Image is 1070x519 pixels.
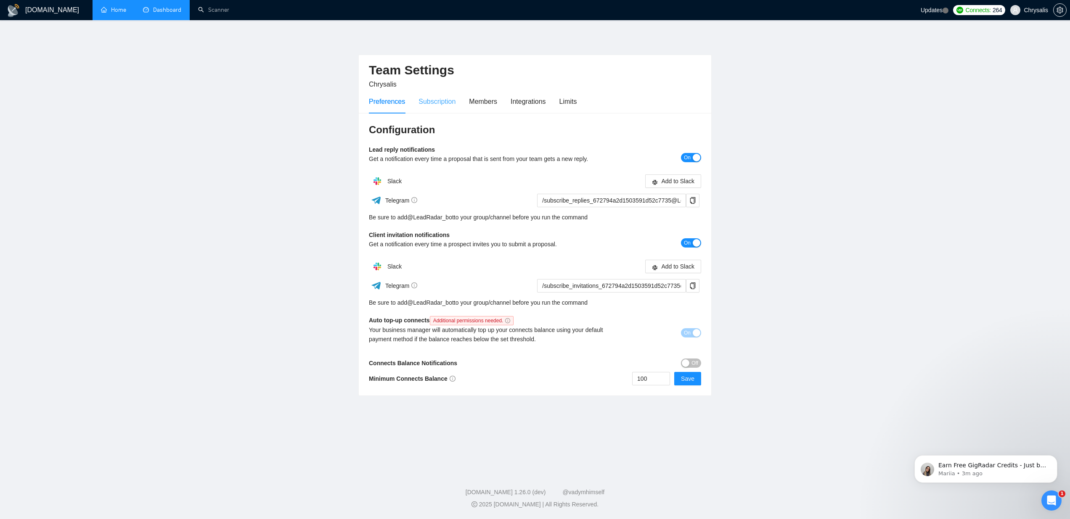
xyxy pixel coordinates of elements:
span: slack [652,264,658,271]
a: dashboardDashboard [143,6,181,13]
div: Members [469,96,497,107]
span: copy [686,282,699,289]
span: Save [681,374,694,383]
b: Auto top-up connects [369,317,517,324]
span: Chrysalis [369,81,397,88]
img: hpQkSZIkSZIkSZIkSZIkSZIkSZIkSZIkSZIkSZIkSZIkSZIkSZIkSZIkSZIkSZIkSZIkSZIkSZIkSZIkSZIkSZIkSZIkSZIkS... [369,258,386,275]
a: searchScanner [198,6,229,13]
button: slackAdd to Slack [645,174,701,188]
span: Slack [387,263,402,270]
a: @LeadRadar_bot [407,298,454,307]
button: copy [686,194,699,207]
img: upwork-logo.png [956,7,963,13]
span: info-circle [411,197,417,203]
div: Integrations [511,96,546,107]
span: Off [691,358,698,368]
div: Preferences [369,96,405,107]
div: Be sure to add to your group/channel before you run the command [369,213,701,222]
a: @vadymhimself [562,489,604,495]
img: hpQkSZIkSZIkSZIkSZIkSZIkSZIkSZIkSZIkSZIkSZIkSZIkSZIkSZIkSZIkSZIkSZIkSZIkSZIkSZIkSZIkSZIkSZIkSZIkS... [369,173,386,190]
b: Connects Balance Notifications [369,360,457,366]
iframe: Intercom notifications message [902,437,1070,496]
span: Telegram [385,197,418,204]
span: info-circle [505,318,510,323]
span: 264 [993,5,1002,15]
span: Additional permissions needed. [430,316,514,325]
button: copy [686,279,699,292]
div: Limits [559,96,577,107]
span: copyright [471,501,477,507]
img: ww3wtPAAAAAElFTkSuQmCC [371,195,381,205]
span: info-circle [450,376,456,382]
b: Minimum Connects Balance [369,375,456,382]
img: logo [7,4,20,17]
a: homeHome [101,6,126,13]
span: On [684,328,691,337]
iframe: Intercom live chat [1041,490,1062,511]
span: slack [652,179,658,185]
span: Add to Slack [661,262,694,271]
a: setting [1053,7,1067,13]
h2: Team Settings [369,62,701,79]
button: Save [674,372,701,385]
div: Subscription [418,96,456,107]
span: Updates [921,7,943,13]
span: copy [686,197,699,204]
span: Telegram [385,282,418,289]
h3: Configuration [369,123,701,137]
div: Get a notification every time a prospect invites you to submit a proposal. [369,240,618,249]
span: 1 [1059,490,1065,497]
span: Connects: [966,5,991,15]
span: On [684,153,691,162]
div: Be sure to add to your group/channel before you run the command [369,298,701,307]
span: Slack [387,178,402,184]
button: slackAdd to Slack [645,260,701,273]
div: 2025 [DOMAIN_NAME] | All Rights Reserved. [7,500,1063,509]
b: Client invitation notifications [369,232,450,238]
img: ww3wtPAAAAAElFTkSuQmCC [371,280,381,291]
div: Get a notification every time a proposal that is sent from your team gets a new reply. [369,154,618,163]
span: info-circle [411,282,417,288]
a: [DOMAIN_NAME] 1.26.0 (dev) [466,489,546,495]
b: Lead reply notifications [369,146,435,153]
span: user [1012,7,1018,13]
span: Add to Slack [661,177,694,186]
a: @LeadRadar_bot [407,213,454,222]
span: On [684,238,691,248]
button: setting [1053,3,1067,17]
div: Your business manager will automatically top up your connects balance using your default payment ... [369,325,618,344]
